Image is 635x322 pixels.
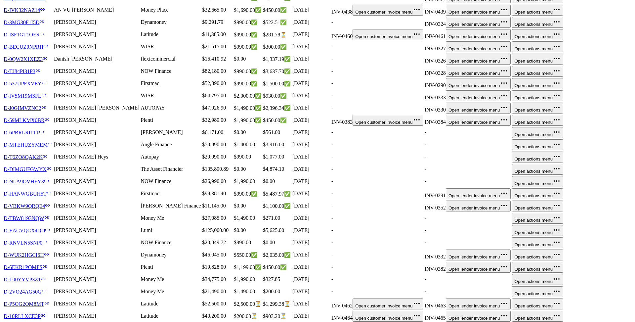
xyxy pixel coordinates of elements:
[251,81,258,86] span: Payment Received
[263,31,291,38] div: $281.78
[202,56,233,62] div: $16,410.92
[292,225,330,236] td: [DATE]
[234,154,262,160] div: $990.00
[202,31,233,37] div: $11,385.00
[234,203,262,209] div: $0.00
[263,56,291,62] div: $1,337.19
[263,142,291,148] div: $3,916.00
[54,237,140,249] td: [PERSON_NAME]
[512,17,564,28] button: Open actions menu
[4,44,48,50] a: D-BECUZ9NPRH
[141,66,201,77] td: NOW Finance
[202,129,233,135] div: $6,171.00
[141,78,201,89] td: Firstmac
[251,191,258,197] span: Payment Received
[331,227,333,233] span: -
[448,206,500,210] span: Open lender invoice menu
[331,9,353,15] span: DB ID: cmegelnt800a2k5204s0fkitp Xero ID: ed3cc025-50f9-4f61-b1fe-44c3292873ff
[292,53,330,65] td: [DATE]
[202,80,233,86] div: $52,890.00
[446,29,511,40] button: Open lender invoice menu
[515,46,553,51] span: Open actions menu
[515,291,553,296] span: Open actions menu
[234,80,262,87] div: $990.00
[234,44,262,50] div: $990.00
[515,22,553,27] span: Open actions menu
[512,213,564,224] button: Open actions menu
[54,41,140,53] td: [PERSON_NAME]
[446,188,511,199] button: Open lender invoice menu
[512,54,564,65] button: Open actions menu
[54,212,140,224] td: [PERSON_NAME]
[4,313,46,319] a: D-10RLLXCE3P
[141,115,201,126] td: Plenti
[515,71,553,76] span: Open actions menu
[355,34,412,39] span: Open customer invoice menu
[515,157,553,161] span: Open actions menu
[4,264,47,270] a: D-6EKR1POMFS
[141,102,201,114] td: AUTOPAY
[425,178,426,184] span: -
[202,203,233,209] div: $11,145.00
[141,200,201,212] td: [PERSON_NAME] Finance
[234,56,262,62] div: $0.00
[234,142,262,148] div: $1,400.00
[54,139,140,151] td: [PERSON_NAME]
[425,107,446,113] span: DB ID: cmdy7iygs0035167lvsdpalww Xero ID: 671dd2f8-0311-4b23-ba1a-d9ae5669d524
[331,93,333,98] span: -
[512,286,564,297] button: Open actions menu
[263,203,291,209] div: $1,100.00
[141,237,201,249] td: NOW Finance
[515,279,553,284] span: Open actions menu
[448,34,500,39] span: Open lender invoice menu
[512,41,564,52] button: Open actions menu
[4,32,44,37] a: D-ISF1GT1OES
[4,142,53,148] a: D-MTEHUZYMEM
[425,193,446,198] span: DB ID: cmdy3v670000x167l7inyif4y Xero ID: 7a758ec8-dab7-4b34-9a31-858342c2feda
[515,218,553,223] span: Open actions menu
[331,119,353,125] span: DB ID: cme6e8hbk000s8xj3zrf45z5u Xero ID: 1e0d6a21-30f8-4100-8edc-8097360d226a
[512,90,564,101] button: Open actions menu
[234,93,262,99] div: $2,000.00
[4,56,48,62] a: D-0QW2X1XEZ3
[54,163,140,175] td: [PERSON_NAME]
[202,191,233,197] div: $99,381.40
[512,299,564,309] button: Open actions menu
[263,44,291,50] div: $300.00
[425,33,446,39] span: DB ID: cmeglffrm00avyq20ph38jsqe Xero ID: ca702126-cf3e-49df-b9c5-ece9f7fb96f6
[141,163,201,175] td: The Asset Financier
[251,20,258,25] span: Payment Received
[54,90,140,102] td: [PERSON_NAME]
[202,154,233,160] div: $20,990.00
[446,262,511,273] button: Open lender invoice menu
[425,119,446,125] span: DB ID: cme6e8jf2000w8xj3gazo3fag Xero ID: c3339fec-e6c3-4ccf-8a23-06aa7f09b7be
[234,7,262,13] div: $1,690.00
[515,83,553,88] span: Open actions menu
[284,81,291,86] span: Payment Received
[141,212,201,224] td: Money Me
[54,17,140,28] td: [PERSON_NAME]
[251,32,258,37] span: Payment Received
[331,56,333,62] span: -
[280,44,287,50] span: Payment Received
[263,19,291,25] div: $522.51
[4,203,50,209] a: D-VBKW9QRQE4
[4,81,47,86] a: D-537UPFXVEY
[255,105,262,111] span: Payment Received
[446,103,511,114] button: Open lender invoice menu
[448,108,500,113] span: Open lender invoice menu
[448,95,500,100] span: Open lender invoice menu
[141,41,201,53] td: WISR
[512,115,564,126] button: Open actions menu
[331,105,333,111] span: -
[234,178,262,184] div: $1,990.00
[448,46,500,51] span: Open lender invoice menu
[331,33,353,39] span: DB ID: cmeglfdx000aryq20un2xp9hg Xero ID: 0d59d414-2f20-498e-b867-c62f75a4057f
[515,242,553,247] span: Open actions menu
[331,203,333,208] span: -
[512,164,564,175] button: Open actions menu
[331,129,333,135] span: -
[512,237,564,248] button: Open actions menu
[202,7,233,13] div: $32,665.00
[292,212,330,224] td: [DATE]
